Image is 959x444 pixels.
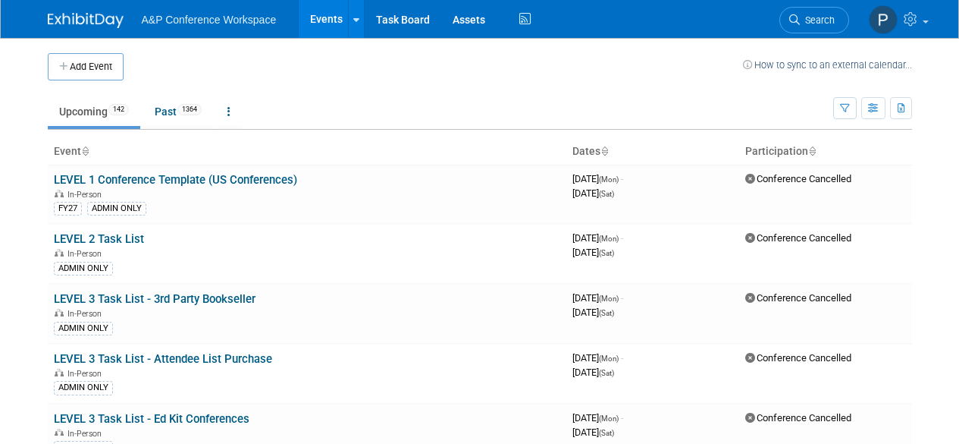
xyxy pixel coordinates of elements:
[67,429,106,439] span: In-Person
[67,249,106,259] span: In-Person
[745,412,851,424] span: Conference Cancelled
[48,13,124,28] img: ExhibitDay
[599,249,614,257] span: (Sat)
[745,232,851,244] span: Conference Cancelled
[67,309,106,319] span: In-Person
[621,412,623,424] span: -
[621,352,623,364] span: -
[779,7,849,33] a: Search
[566,139,739,165] th: Dates
[572,307,614,318] span: [DATE]
[599,309,614,317] span: (Sat)
[599,369,614,377] span: (Sat)
[572,427,614,438] span: [DATE]
[142,14,277,26] span: A&P Conference Workspace
[54,202,82,216] div: FY27
[108,104,129,115] span: 142
[54,322,113,335] div: ADMIN ONLY
[599,429,614,437] span: (Sat)
[143,97,213,126] a: Past1364
[745,292,851,304] span: Conference Cancelled
[599,235,619,243] span: (Mon)
[54,232,144,246] a: LEVEL 2 Task List
[572,247,614,258] span: [DATE]
[572,352,623,364] span: [DATE]
[54,381,113,395] div: ADMIN ONLY
[599,294,619,303] span: (Mon)
[739,139,912,165] th: Participation
[621,292,623,304] span: -
[81,145,89,157] a: Sort by Event Name
[572,367,614,378] span: [DATE]
[48,97,140,126] a: Upcoming142
[599,414,619,423] span: (Mon)
[54,412,249,426] a: LEVEL 3 Task List - Ed Kit Conferences
[572,187,614,199] span: [DATE]
[177,104,202,115] span: 1364
[743,59,912,71] a: How to sync to an external calendar...
[600,145,608,157] a: Sort by Start Date
[48,139,566,165] th: Event
[54,262,113,276] div: ADMIN ONLY
[621,173,623,184] span: -
[599,354,619,363] span: (Mon)
[67,190,106,200] span: In-Person
[87,202,146,216] div: ADMIN ONLY
[67,369,106,379] span: In-Person
[599,175,619,184] span: (Mon)
[54,173,297,187] a: LEVEL 1 Conference Template (US Conferences)
[54,292,255,306] a: LEVEL 3 Task List - 3rd Party Bookseller
[55,249,64,257] img: In-Person Event
[572,173,623,184] span: [DATE]
[599,190,614,198] span: (Sat)
[808,145,816,157] a: Sort by Participation Type
[55,190,64,197] img: In-Person Event
[55,369,64,376] img: In-Person Event
[745,352,851,364] span: Conference Cancelled
[54,352,272,366] a: LEVEL 3 Task List - Attendee List Purchase
[55,429,64,436] img: In-Person Event
[572,232,623,244] span: [DATE]
[572,292,623,304] span: [DATE]
[48,53,124,80] button: Add Event
[800,14,835,26] span: Search
[621,232,623,244] span: -
[572,412,623,424] span: [DATE]
[55,309,64,316] img: In-Person Event
[745,173,851,184] span: Conference Cancelled
[869,5,898,34] img: Paige Papandrea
